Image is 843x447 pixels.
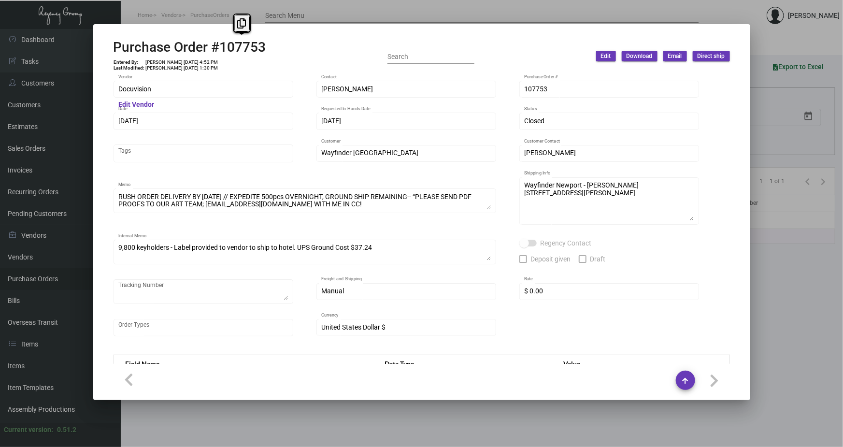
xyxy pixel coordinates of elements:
span: Regency Contact [541,237,592,249]
div: Current version: [4,425,53,435]
span: Closed [524,117,544,125]
mat-hint: Edit Vendor [118,101,154,109]
th: Value [554,355,729,372]
button: Direct ship [693,51,730,61]
button: Download [622,51,657,61]
td: Entered By: [114,59,145,65]
td: [PERSON_NAME] [DATE] 1:30 PM [145,65,219,71]
button: Edit [596,51,616,61]
th: Field Name [114,355,375,372]
div: 0.51.2 [57,425,76,435]
span: Edit [601,52,611,60]
td: Last Modified: [114,65,145,71]
td: [PERSON_NAME] [DATE] 4:52 PM [145,59,219,65]
span: Draft [590,253,606,265]
button: Email [663,51,687,61]
span: Download [627,52,653,60]
h2: Purchase Order #107753 [114,39,266,56]
span: Deposit given [531,253,571,265]
span: Email [668,52,682,60]
span: Manual [321,287,344,295]
span: Direct ship [698,52,725,60]
i: Copy [238,18,246,29]
th: Data Type [375,355,554,372]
